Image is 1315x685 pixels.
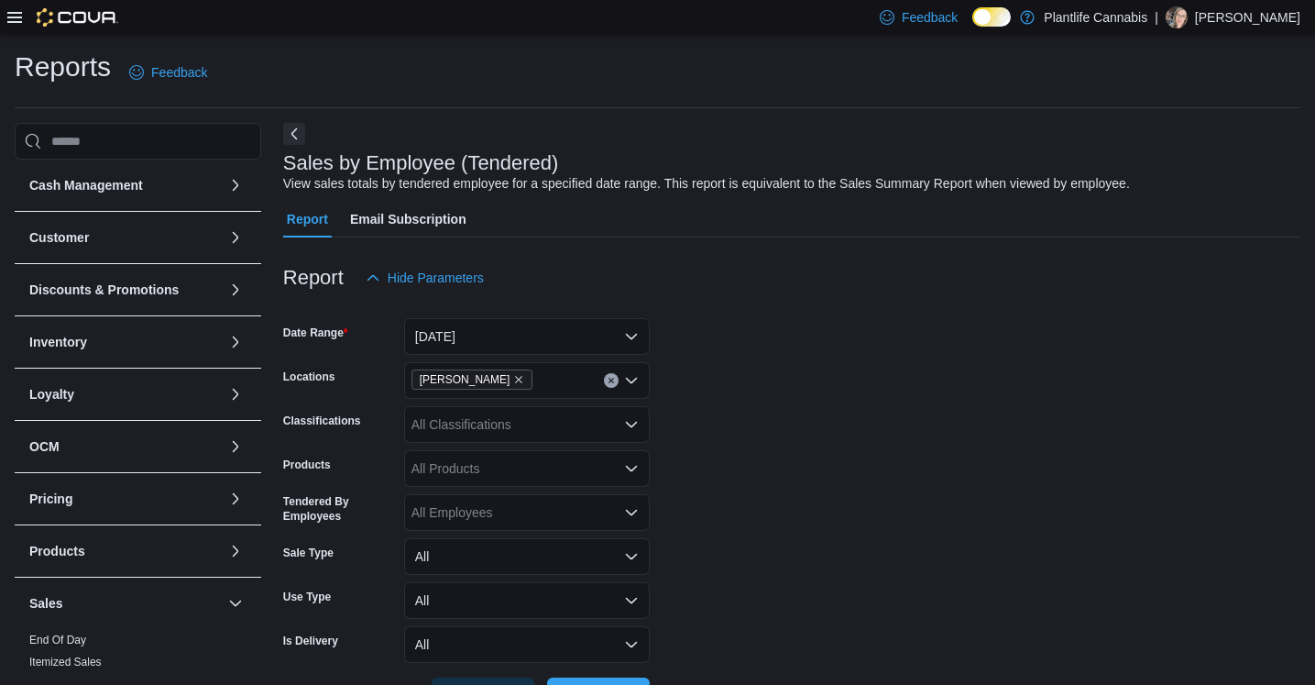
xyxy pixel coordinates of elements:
[283,370,335,384] label: Locations
[29,385,221,403] button: Loyalty
[225,279,247,301] button: Discounts & Promotions
[283,123,305,145] button: Next
[404,318,650,355] button: [DATE]
[283,267,344,289] h3: Report
[1195,6,1300,28] p: [PERSON_NAME]
[404,626,650,663] button: All
[283,590,331,604] label: Use Type
[29,437,221,456] button: OCM
[1155,6,1158,28] p: |
[29,490,221,508] button: Pricing
[29,542,221,560] button: Products
[29,594,63,613] h3: Sales
[411,370,533,390] span: Ashton
[225,488,247,510] button: Pricing
[225,436,247,458] button: OCM
[624,461,639,476] button: Open list of options
[624,417,639,432] button: Open list of options
[1166,6,1188,28] div: Stephanie Wiseman
[29,490,72,508] h3: Pricing
[15,49,111,85] h1: Reports
[604,373,619,388] button: Clear input
[287,201,328,238] span: Report
[225,226,247,249] button: Customer
[29,634,86,646] a: End Of Day
[29,228,221,247] button: Customer
[358,260,491,296] button: Hide Parameters
[29,281,221,299] button: Discounts & Promotions
[624,373,639,388] button: Open list of options
[37,8,118,27] img: Cova
[29,228,89,247] h3: Customer
[283,174,1130,193] div: View sales totals by tendered employee for a specified date range. This report is equivalent to t...
[29,333,221,351] button: Inventory
[283,152,559,174] h3: Sales by Employee (Tendered)
[283,634,338,648] label: Is Delivery
[404,538,650,575] button: All
[388,269,484,287] span: Hide Parameters
[225,174,247,196] button: Cash Management
[225,592,247,614] button: Sales
[902,8,958,27] span: Feedback
[420,370,510,389] span: [PERSON_NAME]
[29,656,102,668] a: Itemized Sales
[29,542,85,560] h3: Products
[404,582,650,619] button: All
[283,326,348,340] label: Date Range
[29,333,87,351] h3: Inventory
[29,281,179,299] h3: Discounts & Promotions
[29,594,221,613] button: Sales
[122,54,214,91] a: Feedback
[29,385,74,403] h3: Loyalty
[29,437,60,456] h3: OCM
[972,7,1011,27] input: Dark Mode
[225,540,247,562] button: Products
[283,546,334,560] label: Sale Type
[1044,6,1147,28] p: Plantlife Cannabis
[624,505,639,520] button: Open list of options
[29,176,143,194] h3: Cash Management
[283,414,361,428] label: Classifications
[350,201,466,238] span: Email Subscription
[151,63,207,82] span: Feedback
[283,458,331,472] label: Products
[225,383,247,405] button: Loyalty
[513,374,524,385] button: Remove Ashton from selection in this group
[225,331,247,353] button: Inventory
[283,494,397,524] label: Tendered By Employees
[29,633,86,647] span: End Of Day
[29,176,221,194] button: Cash Management
[29,655,102,669] span: Itemized Sales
